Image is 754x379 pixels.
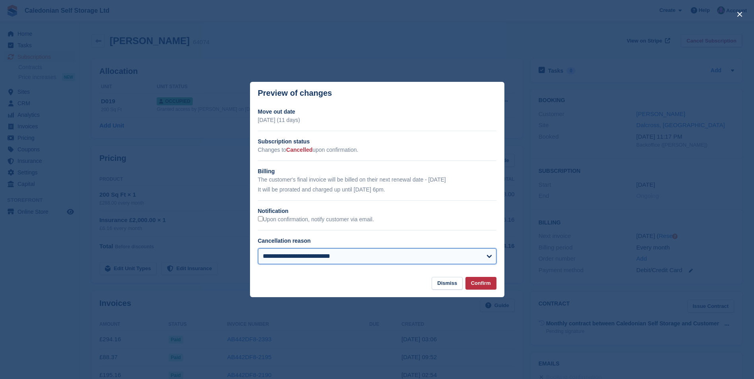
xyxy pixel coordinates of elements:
[465,277,496,290] button: Confirm
[432,277,463,290] button: Dismiss
[258,207,496,215] h2: Notification
[286,147,312,153] span: Cancelled
[258,176,496,184] p: The customer's final invoice will be billed on their next renewal date - [DATE]
[258,89,332,98] p: Preview of changes
[258,116,496,124] p: [DATE] (11 days)
[258,167,496,176] h2: Billing
[733,8,746,21] button: close
[258,186,496,194] p: It will be prorated and charged up until [DATE] 6pm.
[258,216,263,221] input: Upon confirmation, notify customer via email.
[258,238,311,244] label: Cancellation reason
[258,216,374,223] label: Upon confirmation, notify customer via email.
[258,108,496,116] h2: Move out date
[258,137,496,146] h2: Subscription status
[258,146,496,154] p: Changes to upon confirmation.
